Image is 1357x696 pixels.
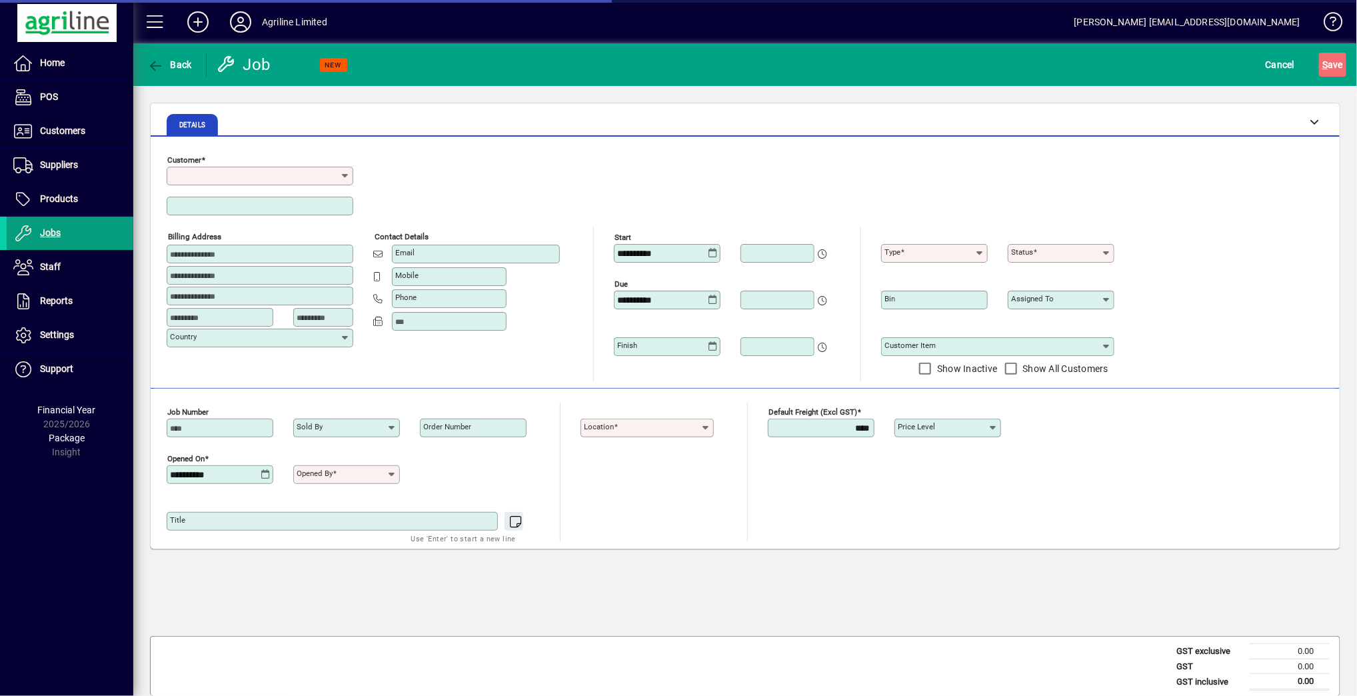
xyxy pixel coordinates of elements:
mat-label: Due [615,279,628,289]
mat-label: Job number [167,407,209,417]
div: [PERSON_NAME] [EMAIL_ADDRESS][DOMAIN_NAME] [1074,11,1300,33]
mat-label: Start [615,233,631,242]
button: Add [177,10,219,34]
span: NEW [325,61,342,69]
a: Suppliers [7,149,133,182]
mat-label: Price Level [898,422,935,431]
span: Staff [40,261,61,272]
td: 0.00 [1250,659,1330,674]
td: GST [1170,659,1250,674]
mat-label: Opened On [167,454,205,463]
span: Suppliers [40,159,78,170]
mat-label: Default Freight (excl GST) [768,407,857,417]
a: Home [7,47,133,80]
mat-label: Sold by [297,422,323,431]
a: Staff [7,251,133,284]
span: Details [179,122,205,129]
span: Jobs [40,227,61,238]
span: Cancel [1266,54,1295,75]
a: Customers [7,115,133,148]
button: Save [1319,53,1346,77]
span: Back [147,59,192,70]
button: Back [144,53,195,77]
span: Package [49,433,85,443]
span: Home [40,57,65,68]
mat-label: Phone [395,293,417,302]
span: ave [1322,54,1343,75]
a: Products [7,183,133,216]
a: Settings [7,319,133,352]
mat-label: Status [1011,247,1033,257]
span: Financial Year [38,405,96,415]
mat-label: Country [170,332,197,341]
mat-label: Bin [884,294,895,303]
a: POS [7,81,133,114]
span: Support [40,363,73,374]
a: Support [7,353,133,386]
span: Settings [40,329,74,340]
a: Knowledge Base [1314,3,1340,46]
mat-label: Customer Item [884,341,936,350]
mat-label: Mobile [395,271,419,280]
div: Job [217,54,273,75]
mat-label: Opened by [297,469,333,478]
span: Products [40,193,78,204]
mat-label: Order number [423,422,471,431]
td: 0.00 [1250,644,1330,659]
span: Customers [40,125,85,136]
td: GST inclusive [1170,674,1250,690]
mat-hint: Use 'Enter' to start a new line [411,531,516,546]
div: Agriline Limited [262,11,327,33]
mat-label: Location [584,422,614,431]
label: Show Inactive [934,362,997,375]
mat-label: Email [395,248,415,257]
button: Profile [219,10,262,34]
td: 0.00 [1250,674,1330,690]
mat-label: Customer [167,155,201,165]
mat-label: Type [884,247,900,257]
span: S [1322,59,1328,70]
mat-label: Title [170,515,185,525]
mat-label: Finish [617,341,637,350]
app-page-header-button: Back [133,53,207,77]
td: GST exclusive [1170,644,1250,659]
mat-label: Assigned to [1011,294,1054,303]
span: Reports [40,295,73,306]
span: POS [40,91,58,102]
label: Show All Customers [1020,362,1109,375]
button: Cancel [1262,53,1298,77]
a: Reports [7,285,133,318]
